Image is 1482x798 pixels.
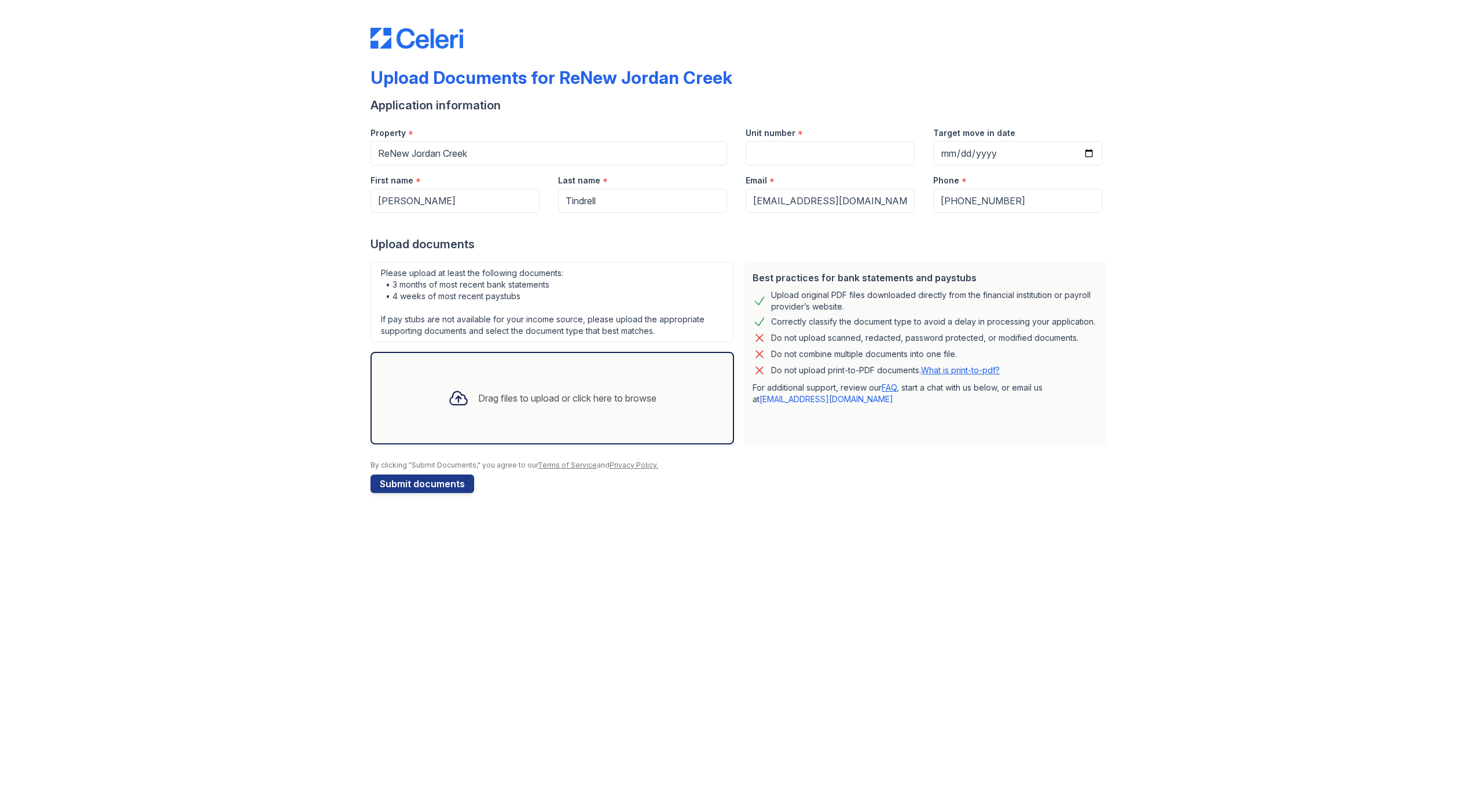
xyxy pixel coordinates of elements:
[370,28,463,49] img: CE_Logo_Blue-a8612792a0a2168367f1c8372b55b34899dd931a85d93a1a3d3e32e68fde9ad4.png
[753,382,1098,405] p: For additional support, review our , start a chat with us below, or email us at
[370,236,1111,252] div: Upload documents
[746,175,767,186] label: Email
[370,67,732,88] div: Upload Documents for ReNew Jordan Creek
[538,461,597,469] a: Terms of Service
[370,475,474,493] button: Submit documents
[478,391,656,405] div: Drag files to upload or click here to browse
[882,383,897,392] a: FAQ
[370,175,413,186] label: First name
[771,347,957,361] div: Do not combine multiple documents into one file.
[771,365,1000,376] p: Do not upload print-to-PDF documents.
[760,394,893,404] a: [EMAIL_ADDRESS][DOMAIN_NAME]
[933,127,1015,139] label: Target move in date
[771,289,1098,312] div: Upload original PDF files downloaded directly from the financial institution or payroll provider’...
[921,365,1000,375] a: What is print-to-pdf?
[933,175,959,186] label: Phone
[370,127,406,139] label: Property
[746,127,795,139] label: Unit number
[610,461,658,469] a: Privacy Policy.
[370,262,734,343] div: Please upload at least the following documents: • 3 months of most recent bank statements • 4 wee...
[771,315,1095,329] div: Correctly classify the document type to avoid a delay in processing your application.
[370,461,1111,470] div: By clicking "Submit Documents," you agree to our and
[753,271,1098,285] div: Best practices for bank statements and paystubs
[771,331,1079,345] div: Do not upload scanned, redacted, password protected, or modified documents.
[558,175,600,186] label: Last name
[370,97,1111,113] div: Application information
